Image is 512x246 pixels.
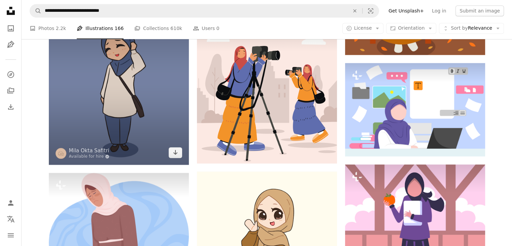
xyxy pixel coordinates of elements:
button: Language [4,212,18,226]
a: A person sitting at a desk with a laptop [345,106,485,113]
span: 610k [170,25,182,32]
a: Photos [4,22,18,35]
button: Menu [4,228,18,242]
button: License [342,23,384,34]
a: Collections [4,84,18,97]
img: A person sitting at a desk with a laptop [345,63,485,156]
a: Mila Okta Safitri [69,147,110,154]
a: Log in / Sign up [4,196,18,210]
form: Find visuals sitewide [30,4,379,18]
span: Sort by [451,25,468,31]
span: License [354,25,372,31]
span: Orientation [398,25,424,31]
a: Feeling sad 2D vector isolated illustration. Depressed flat character on cartoon background. Mela... [49,230,189,236]
span: Relevance [451,25,492,32]
a: Available for hire [69,154,110,159]
a: Illustrations [4,38,18,51]
button: Sort byRelevance [439,23,504,34]
a: Home — Unsplash [4,4,18,19]
a: Photos 2.2k [30,18,66,39]
button: Orientation [386,23,436,34]
a: A woman holding a carrot standing next to a pile of vegetables [345,231,485,237]
button: Choose download format [169,147,182,158]
a: A cute cartoon girl in hijab. [49,78,189,84]
a: A couple of women standing next to each other [197,90,337,96]
a: Download History [4,100,18,114]
span: 2.2k [56,25,66,32]
img: Go to Mila Okta Safitri's profile [56,148,66,159]
a: Collections 610k [134,18,182,39]
button: Visual search [363,4,379,17]
button: Submit an image [455,5,504,16]
button: Clear [347,4,362,17]
img: A couple of women standing next to each other [197,23,337,163]
span: 0 [216,25,219,32]
button: Search Unsplash [30,4,41,17]
a: Explore [4,68,18,81]
a: Get Unsplash+ [384,5,428,16]
a: Log in [428,5,450,16]
a: Users 0 [193,18,219,39]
